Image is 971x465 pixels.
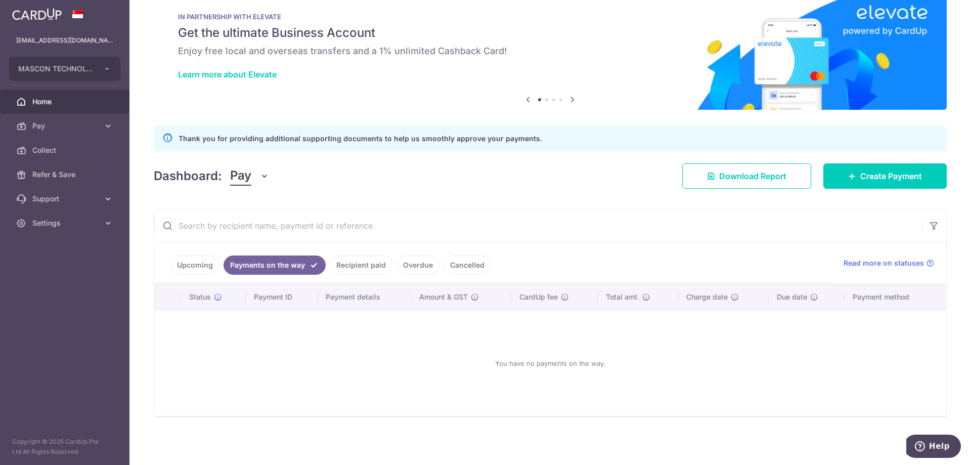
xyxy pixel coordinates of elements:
[396,256,439,275] a: Overdue
[230,166,251,186] span: Pay
[844,258,934,268] a: Read more on statuses
[682,163,811,189] a: Download Report
[32,170,99,180] span: Refer & Save
[9,57,120,81] button: MASCON TECHNOLOGIES PTE. LTD.
[32,218,99,228] span: Settings
[224,256,326,275] a: Payments on the way
[330,256,392,275] a: Recipient paid
[32,145,99,155] span: Collect
[178,45,922,57] h6: Enjoy free local and overseas transfers and a 1% unlimited Cashback Card!
[906,435,961,460] iframe: Opens a widget where you can find more information
[32,121,99,131] span: Pay
[845,284,946,310] th: Payment method
[12,8,62,20] img: CardUp
[178,13,922,21] p: IN PARTNERSHIP WITH ELEVATE
[178,25,922,41] h5: Get the ultimate Business Account
[230,166,269,186] button: Pay
[32,97,99,107] span: Home
[844,258,924,268] span: Read more on statuses
[154,167,222,185] h4: Dashboard:
[686,292,728,302] span: Charge date
[154,209,922,242] input: Search by recipient name, payment id or reference
[777,292,807,302] span: Due date
[178,69,277,79] a: Learn more about Elevate
[18,64,93,74] span: MASCON TECHNOLOGIES PTE. LTD.
[606,292,639,302] span: Total amt.
[519,292,558,302] span: CardUp fee
[719,170,786,182] span: Download Report
[189,292,211,302] span: Status
[419,292,468,302] span: Amount & GST
[170,256,219,275] a: Upcoming
[318,284,411,310] th: Payment details
[860,170,922,182] span: Create Payment
[246,284,318,310] th: Payment ID
[444,256,491,275] a: Cancelled
[16,35,113,46] p: [EMAIL_ADDRESS][DOMAIN_NAME]
[823,163,947,189] a: Create Payment
[179,133,542,145] p: Thank you for providing additional supporting documents to help us smoothly approve your payments.
[32,194,99,204] span: Support
[166,319,934,408] div: You have no payments on the way.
